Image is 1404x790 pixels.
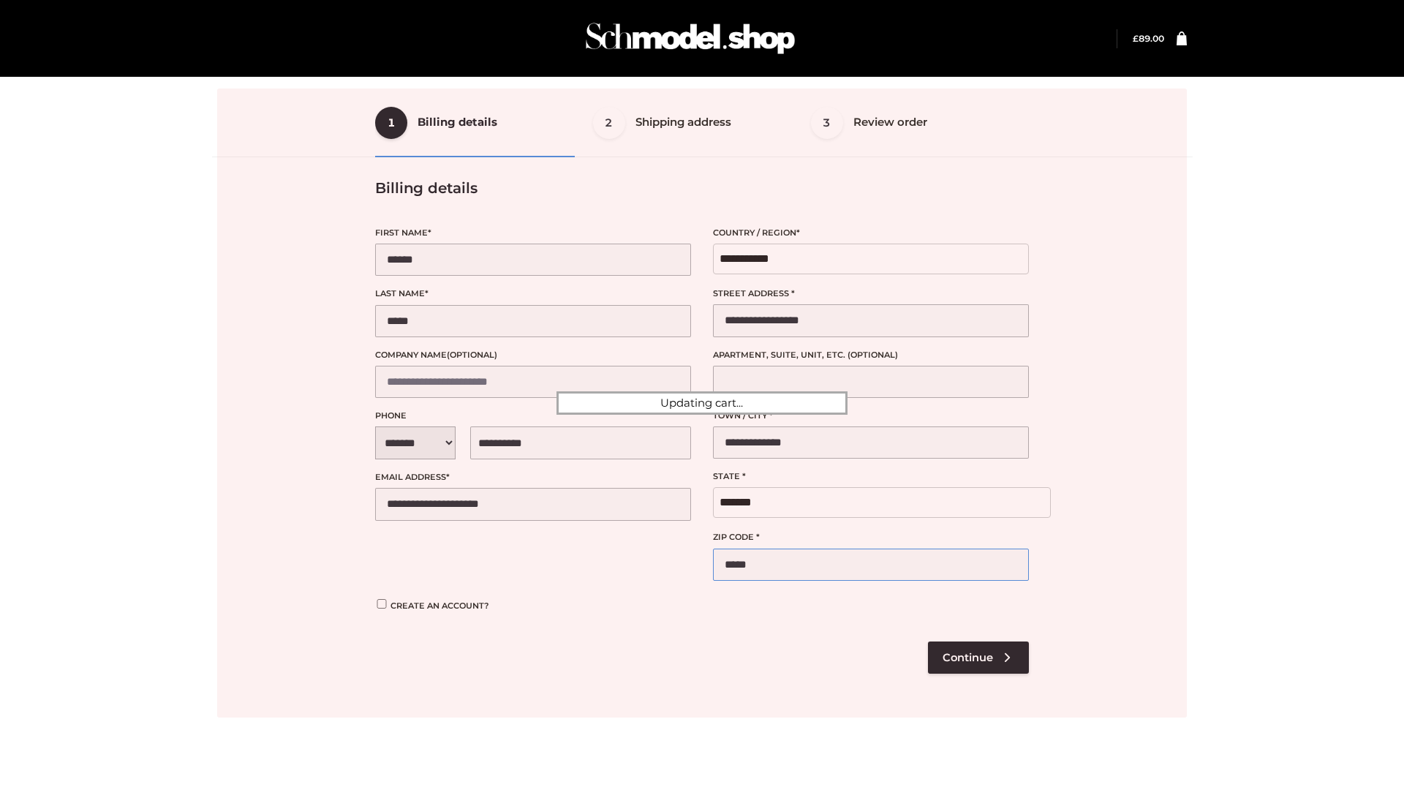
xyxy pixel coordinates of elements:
span: £ [1133,33,1139,44]
img: Schmodel Admin 964 [581,10,800,67]
bdi: 89.00 [1133,33,1164,44]
div: Updating cart... [556,391,848,415]
a: £89.00 [1133,33,1164,44]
